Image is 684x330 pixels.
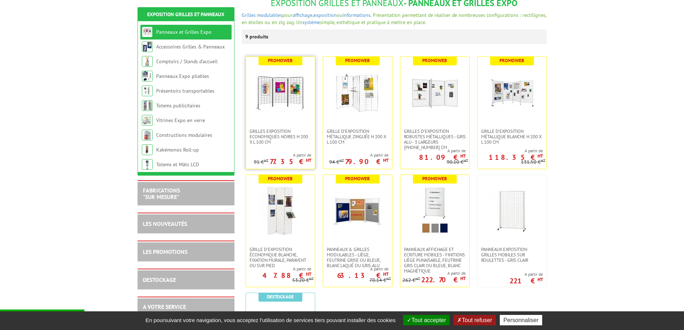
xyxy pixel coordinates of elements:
p: 9 produits [245,29,272,44]
sup: HT [306,157,311,163]
button: Tout accepter [403,315,450,325]
span: A partir de [254,152,311,158]
a: LES PROMOTIONS [143,248,187,255]
p: 81.09 € [419,155,466,159]
a: Constructions modulaires [156,132,212,138]
span: A partir de [403,270,466,276]
b: Promoweb [268,57,293,64]
a: Grille d'exposition métallique Zinguée H 200 x L 100 cm [323,129,392,145]
a: système [302,19,320,25]
a: Grilles [242,12,256,18]
h2: A votre service [143,304,229,310]
a: FABRICATIONS"Sur Mesure" [143,187,180,200]
a: DESTOCKAGE [143,276,176,283]
a: Totems publicitaires [156,102,200,109]
span: Panneaux & Grilles modulables - liège, feutrine grise ou bleue, blanc laqué ou gris alu [327,247,388,268]
img: Panneaux et Grilles Expo [142,27,153,37]
a: Totems et Mâts LCD [156,161,199,168]
span: Grille d'exposition métallique Zinguée H 200 x L 100 cm [327,129,388,145]
sup: HT [538,153,543,159]
b: Promoweb [422,57,447,64]
sup: HT [306,271,311,277]
span: A partir de [323,266,388,272]
p: 53.20 € [292,278,314,283]
a: Kakémonos Roll-up [156,147,199,153]
img: Grille d'exposition économique blanche, fixation murale, paravent ou sur pied [255,186,306,236]
a: Vitrines Expo en verre [156,117,205,124]
sup: HT [383,157,388,163]
p: 63.13 € [337,273,388,278]
p: 221 € [509,279,543,283]
span: A partir de [509,271,543,277]
a: exposition [313,12,337,18]
img: Vitrines Expo en verre [142,115,153,126]
p: 118.35 € [489,155,543,159]
b: Destockage [267,294,294,300]
sup: HT [264,158,269,163]
sup: HT [415,276,420,281]
img: Panneaux & Grilles modulables - liège, feutrine grise ou bleue, blanc laqué ou gris alu [332,186,383,236]
span: A partir de [400,148,466,154]
a: modulables [257,12,282,18]
sup: HT [460,275,466,282]
a: Grille d'exposition métallique blanche H 200 x L 100 cm [478,129,546,145]
img: Panneaux Exposition Grilles mobiles sur roulettes - gris clair [487,186,537,236]
span: En poursuivant votre navigation, vous acceptez l'utilisation de services tiers pouvant installer ... [142,317,399,323]
sup: HT [383,271,388,277]
img: Présentoirs transportables [142,85,153,96]
a: Grilles Exposition Economiques Noires H 200 x L 100 cm [246,129,315,145]
span: Panneaux Affichage et Ecriture Mobiles - finitions liège punaisable, feutrine gris clair ou bleue... [404,247,466,274]
a: Panneaux et Grilles Expo [156,29,211,35]
p: 94 € [329,159,344,165]
a: Panneaux & Grilles modulables - liège, feutrine grise ou bleue, blanc laqué ou gris alu [323,247,392,268]
img: Kakémonos Roll-up [142,144,153,155]
span: A partir de [478,148,543,154]
img: Grille d'exposition métallique blanche H 200 x L 100 cm [487,68,537,118]
p: 47.88 € [262,273,311,278]
button: Personnaliser (fenêtre modale) [500,315,542,325]
b: Promoweb [499,57,524,64]
a: Exposition Grilles et Panneaux [147,11,224,18]
img: Grilles Exposition Economiques Noires H 200 x L 100 cm [255,68,306,118]
a: Panneaux Expo pliables [156,73,209,79]
a: Panneaux Affichage et Ecriture Mobiles - finitions liège punaisable, feutrine gris clair ou bleue... [400,247,469,274]
p: 70.14 € [369,278,391,283]
img: Totems et Mâts LCD [142,159,153,170]
span: A partir de [246,266,311,272]
span: Grilles d'exposition robustes métalliques - gris alu - 3 largeurs [PHONE_NUMBER] cm [404,129,466,150]
a: affichage [293,12,312,18]
b: Promoweb [345,176,370,182]
img: Panneaux Affichage et Ecriture Mobiles - finitions liège punaisable, feutrine gris clair ou bleue... [410,186,460,236]
p: 91 € [254,159,269,165]
a: Grille d'exposition économique blanche, fixation murale, paravent ou sur pied [246,247,315,268]
a: LES NOUVEAUTÉS [143,220,187,227]
sup: HT [538,276,543,283]
b: Promoweb [345,57,370,64]
p: 262 € [403,278,420,283]
sup: HT [541,158,545,163]
p: 90.10 € [447,159,468,165]
a: Comptoirs / Stands d'accueil [156,58,218,65]
p: 131.50 € [521,159,545,165]
img: Constructions modulaires [142,130,153,140]
img: Totems publicitaires [142,100,153,111]
b: Promoweb [422,176,447,182]
sup: HT [309,276,314,281]
button: Tout refuser [453,315,495,325]
span: Grilles Exposition Economiques Noires H 200 x L 100 cm [250,129,311,145]
span: A partir de [329,152,388,158]
p: 222.70 € [421,278,466,282]
sup: HT [386,276,391,281]
p: 77.35 € [270,159,311,164]
a: Grilles d'exposition robustes métalliques - gris alu - 3 largeurs [PHONE_NUMBER] cm [400,129,469,150]
span: Grille d'exposition économique blanche, fixation murale, paravent ou sur pied [250,247,311,268]
a: Panneaux Exposition Grilles mobiles sur roulettes - gris clair [478,247,546,263]
a: Accessoires Grilles & Panneaux [156,43,225,50]
img: Accessoires Grilles & Panneaux [142,41,153,52]
img: Grille d'exposition métallique Zinguée H 200 x L 100 cm [332,68,383,118]
span: pour , ou . Présentation permettant de réaliser de nombreuses configurations : rectilignes, en ét... [242,12,546,25]
b: Promoweb [268,176,293,182]
a: Présentoirs transportables [156,88,214,94]
span: Panneaux Exposition Grilles mobiles sur roulettes - gris clair [481,247,543,263]
sup: HT [460,153,466,159]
